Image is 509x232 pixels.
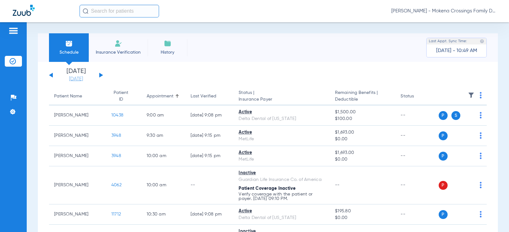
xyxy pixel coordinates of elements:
[185,105,234,126] td: [DATE] 9:08 PM
[480,211,482,217] img: group-dot-blue.svg
[239,96,325,103] span: Insurance Payer
[439,111,448,120] span: P
[480,39,484,43] img: last sync help info
[395,105,438,126] td: --
[439,210,448,219] span: P
[152,49,183,56] span: History
[111,154,121,158] span: 3948
[57,68,95,82] li: [DATE]
[111,89,131,103] div: Patient ID
[439,181,448,190] span: P
[391,8,496,14] span: [PERSON_NAME] - Mokena Crossings Family Dental
[111,113,123,117] span: 10438
[13,5,35,16] img: Zuub Logo
[429,38,467,44] span: Last Appt. Sync Time:
[335,183,340,187] span: --
[239,208,325,215] div: Active
[451,111,460,120] span: S
[49,146,106,166] td: [PERSON_NAME]
[239,192,325,201] p: Verify coverage with the patient or payer. [DATE] 09:10 PM.
[49,204,106,225] td: [PERSON_NAME]
[335,215,390,221] span: $0.00
[395,204,438,225] td: --
[395,88,438,105] th: Status
[239,129,325,136] div: Active
[480,112,482,118] img: group-dot-blue.svg
[49,105,106,126] td: [PERSON_NAME]
[83,8,88,14] img: Search Icon
[480,182,482,188] img: group-dot-blue.svg
[185,126,234,146] td: [DATE] 9:15 PM
[335,129,390,136] span: $1,693.00
[335,149,390,156] span: $1,693.00
[185,146,234,166] td: [DATE] 9:15 PM
[239,215,325,221] div: Delta Dental of [US_STATE]
[191,93,229,100] div: Last Verified
[239,156,325,163] div: MetLife
[185,204,234,225] td: [DATE] 9:08 PM
[54,93,82,100] div: Patient Name
[49,166,106,204] td: [PERSON_NAME]
[142,126,185,146] td: 9:30 AM
[335,136,390,143] span: $0.00
[8,27,18,35] img: hamburger-icon
[480,153,482,159] img: group-dot-blue.svg
[239,149,325,156] div: Active
[239,170,325,176] div: Inactive
[335,116,390,122] span: $100.00
[335,109,390,116] span: $1,500.00
[239,116,325,122] div: Delta Dental of [US_STATE]
[111,212,121,216] span: 11712
[239,186,296,191] span: Patient Coverage Inactive
[468,92,474,98] img: filter.svg
[335,96,390,103] span: Deductible
[234,88,330,105] th: Status |
[57,76,95,82] a: [DATE]
[147,93,180,100] div: Appointment
[94,49,143,56] span: Insurance Verification
[115,40,122,47] img: Manual Insurance Verification
[142,146,185,166] td: 10:00 AM
[185,166,234,204] td: --
[111,183,122,187] span: 4062
[436,48,477,54] span: [DATE] - 10:49 AM
[142,204,185,225] td: 10:30 AM
[439,131,448,140] span: P
[65,40,73,47] img: Schedule
[439,152,448,161] span: P
[142,105,185,126] td: 9:00 AM
[239,136,325,143] div: MetLife
[335,208,390,215] span: $195.80
[54,93,101,100] div: Patient Name
[239,176,325,183] div: Guardian Life Insurance Co. of America
[395,146,438,166] td: --
[480,132,482,139] img: group-dot-blue.svg
[164,40,171,47] img: History
[330,88,395,105] th: Remaining Benefits |
[49,126,106,146] td: [PERSON_NAME]
[80,5,159,17] input: Search for patients
[54,49,84,56] span: Schedule
[142,166,185,204] td: 10:00 AM
[480,92,482,98] img: group-dot-blue.svg
[111,89,136,103] div: Patient ID
[111,133,121,138] span: 3948
[239,109,325,116] div: Active
[395,166,438,204] td: --
[395,126,438,146] td: --
[191,93,216,100] div: Last Verified
[335,156,390,163] span: $0.00
[147,93,173,100] div: Appointment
